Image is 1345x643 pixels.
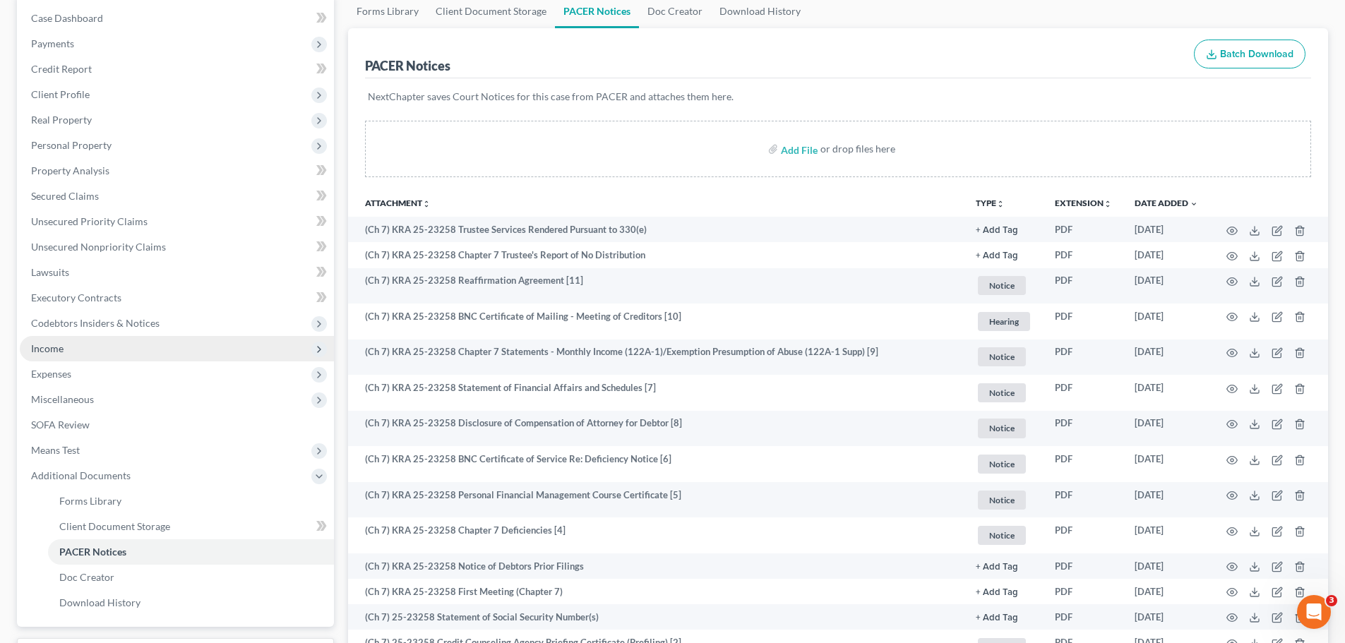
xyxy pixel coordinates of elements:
[976,345,1032,368] a: Notice
[1044,604,1123,630] td: PDF
[31,114,92,126] span: Real Property
[978,383,1026,402] span: Notice
[348,242,964,268] td: (Ch 7) KRA 25-23258 Chapter 7 Trustee's Report of No Distribution
[348,339,964,375] td: (Ch 7) KRA 25-23258 Chapter 7 Statements - Monthly Income (122A-1)/Exemption Presumption of Abuse...
[996,200,1005,208] i: unfold_more
[31,241,166,253] span: Unsecured Nonpriority Claims
[59,596,141,608] span: Download History
[31,266,69,278] span: Lawsuits
[348,579,964,604] td: (Ch 7) KRA 25-23258 First Meeting (Chapter 7)
[976,416,1032,440] a: Notice
[1044,268,1123,304] td: PDF
[976,560,1032,573] a: + Add Tag
[31,63,92,75] span: Credit Report
[1044,375,1123,411] td: PDF
[20,234,334,260] a: Unsecured Nonpriority Claims
[31,37,74,49] span: Payments
[1123,268,1209,304] td: [DATE]
[1326,595,1337,606] span: 3
[978,419,1026,438] span: Notice
[59,571,114,583] span: Doc Creator
[976,611,1032,624] a: + Add Tag
[348,411,964,447] td: (Ch 7) KRA 25-23258 Disclosure of Compensation of Attorney for Debtor [8]
[348,482,964,518] td: (Ch 7) KRA 25-23258 Personal Financial Management Course Certificate [5]
[976,488,1032,512] a: Notice
[31,342,64,354] span: Income
[1044,242,1123,268] td: PDF
[1104,200,1112,208] i: unfold_more
[978,347,1026,366] span: Notice
[976,613,1018,623] button: + Add Tag
[348,375,964,411] td: (Ch 7) KRA 25-23258 Statement of Financial Affairs and Schedules [7]
[1123,517,1209,553] td: [DATE]
[978,526,1026,545] span: Notice
[976,585,1032,599] a: + Add Tag
[48,514,334,539] a: Client Document Storage
[31,317,160,329] span: Codebtors Insiders & Notices
[976,248,1032,262] a: + Add Tag
[20,184,334,209] a: Secured Claims
[348,553,964,579] td: (Ch 7) KRA 25-23258 Notice of Debtors Prior Filings
[1044,304,1123,339] td: PDF
[1220,48,1293,60] span: Batch Download
[48,565,334,590] a: Doc Creator
[820,142,895,156] div: or drop files here
[978,455,1026,474] span: Notice
[978,491,1026,510] span: Notice
[31,368,71,380] span: Expenses
[31,419,90,431] span: SOFA Review
[59,495,121,507] span: Forms Library
[31,190,99,202] span: Secured Claims
[48,488,334,514] a: Forms Library
[976,223,1032,236] a: + Add Tag
[365,57,450,74] div: PACER Notices
[976,199,1005,208] button: TYPEunfold_more
[31,393,94,405] span: Miscellaneous
[976,310,1032,333] a: Hearing
[976,274,1032,297] a: Notice
[1297,595,1331,629] iframe: Intercom live chat
[1123,242,1209,268] td: [DATE]
[976,251,1018,260] button: + Add Tag
[1044,517,1123,553] td: PDF
[1044,446,1123,482] td: PDF
[20,158,334,184] a: Property Analysis
[59,520,170,532] span: Client Document Storage
[59,546,126,558] span: PACER Notices
[1044,217,1123,242] td: PDF
[978,312,1030,331] span: Hearing
[368,90,1308,104] p: NextChapter saves Court Notices for this case from PACER and attaches them here.
[1135,198,1198,208] a: Date Added expand_more
[978,276,1026,295] span: Notice
[348,517,964,553] td: (Ch 7) KRA 25-23258 Chapter 7 Deficiencies [4]
[31,444,80,456] span: Means Test
[1044,339,1123,375] td: PDF
[31,139,112,151] span: Personal Property
[20,56,334,82] a: Credit Report
[1123,217,1209,242] td: [DATE]
[20,285,334,311] a: Executory Contracts
[976,452,1032,476] a: Notice
[1044,553,1123,579] td: PDF
[348,217,964,242] td: (Ch 7) KRA 25-23258 Trustee Services Rendered Pursuant to 330(e)
[422,200,431,208] i: unfold_more
[1123,604,1209,630] td: [DATE]
[348,446,964,482] td: (Ch 7) KRA 25-23258 BNC Certificate of Service Re: Deficiency Notice [6]
[976,524,1032,547] a: Notice
[20,209,334,234] a: Unsecured Priority Claims
[976,563,1018,572] button: + Add Tag
[31,292,121,304] span: Executory Contracts
[31,164,109,176] span: Property Analysis
[1194,40,1305,69] button: Batch Download
[20,260,334,285] a: Lawsuits
[48,590,334,615] a: Download History
[1123,375,1209,411] td: [DATE]
[1123,411,1209,447] td: [DATE]
[1123,304,1209,339] td: [DATE]
[20,6,334,31] a: Case Dashboard
[1044,411,1123,447] td: PDF
[348,304,964,339] td: (Ch 7) KRA 25-23258 BNC Certificate of Mailing - Meeting of Creditors [10]
[1123,482,1209,518] td: [DATE]
[31,469,131,481] span: Additional Documents
[976,588,1018,597] button: + Add Tag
